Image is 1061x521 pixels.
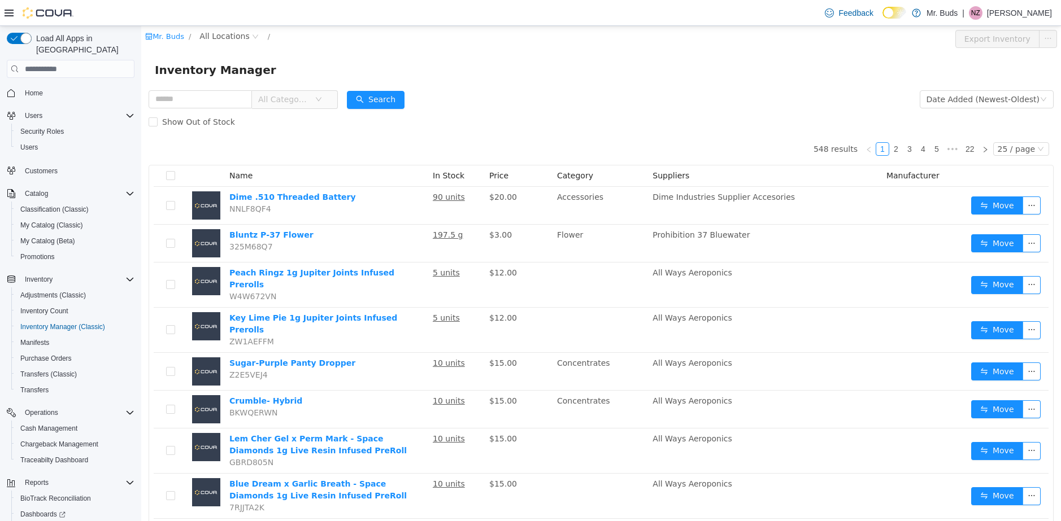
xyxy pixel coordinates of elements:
button: Operations [20,406,63,419]
span: Feedback [838,7,873,19]
td: Concentrates [411,365,507,402]
a: Inventory Manager (Classic) [16,320,110,334]
button: Users [11,139,139,155]
button: icon: swapMove [830,336,882,354]
u: 5 units [292,287,319,296]
span: Manufacturer [745,145,798,154]
button: Chargeback Management [11,436,139,452]
span: Dime Industries Supplier Accesories [511,167,654,176]
span: Users [16,141,134,154]
span: Users [20,143,38,152]
span: My Catalog (Classic) [16,218,134,232]
span: Transfers (Classic) [20,370,77,379]
span: BioTrack Reconciliation [16,492,134,505]
img: Blue Dream x Garlic Breath - Space Diamonds 1g Live Resin Infused PreRoll placeholder [51,452,79,480]
td: Concentrates [411,327,507,365]
span: Dashboards [16,507,134,521]
a: 22 [821,117,837,129]
li: 1 [734,116,748,130]
img: Crumble- Hybrid placeholder [51,369,79,397]
span: Chargeback Management [20,440,98,449]
button: icon: swapMove [830,416,882,434]
span: $12.00 [348,242,376,251]
span: Show Out of Stock [16,91,98,100]
i: icon: left [724,120,731,127]
span: W4W672VN [88,266,135,275]
button: Reports [2,475,139,491]
a: My Catalog (Classic) [16,218,88,232]
button: icon: ellipsis [881,208,899,226]
button: Manifests [11,335,139,351]
u: 90 units [292,167,324,176]
button: icon: swapMove [830,170,882,189]
a: Crumble- Hybrid [88,370,161,379]
p: [PERSON_NAME] [987,6,1052,20]
span: Manifests [20,338,49,347]
span: Home [20,86,134,100]
span: Operations [20,406,134,419]
span: $15.00 [348,408,376,417]
span: $20.00 [348,167,376,176]
li: 4 [775,116,789,130]
span: / [127,6,129,15]
button: Promotions [11,249,139,265]
div: Date Added (Newest-Oldest) [785,65,898,82]
button: Users [20,109,47,122]
span: Cash Management [16,422,134,435]
span: Prohibition 37 Bluewater [511,204,608,213]
a: Users [16,141,42,154]
button: icon: ellipsis [881,250,899,268]
button: icon: ellipsis [881,416,899,434]
span: BioTrack Reconciliation [20,494,91,503]
button: Security Roles [11,124,139,139]
span: BKWQERWN [88,382,136,391]
li: 5 [789,116,802,130]
button: BioTrack Reconciliation [11,491,139,506]
a: Chargeback Management [16,437,103,451]
span: Purchase Orders [16,352,134,365]
a: Adjustments (Classic) [16,288,90,302]
a: Security Roles [16,125,68,138]
span: Inventory Count [16,304,134,318]
button: icon: swapMove [830,374,882,392]
i: icon: shop [4,7,11,14]
a: Key Lime Pie 1g Jupiter Joints Infused Prerolls [88,287,256,308]
span: Inventory [25,275,53,284]
u: 5 units [292,242,319,251]
span: All Ways Aeroponics [511,287,591,296]
span: Price [348,145,367,154]
span: My Catalog (Beta) [20,237,75,246]
a: icon: shopMr. Buds [4,6,43,15]
button: Inventory Manager (Classic) [11,319,139,335]
a: Feedback [820,2,877,24]
a: 2 [749,117,761,129]
span: All Ways Aeroponics [511,408,591,417]
button: Catalog [20,187,53,200]
a: 4 [776,117,788,129]
span: Reports [20,476,134,489]
span: All Ways Aeroponics [511,370,591,379]
span: Transfers [16,383,134,397]
span: $3.00 [348,204,371,213]
span: Adjustments (Classic) [20,291,86,300]
u: 10 units [292,453,324,462]
img: Cova [23,7,73,19]
span: Security Roles [20,127,64,136]
i: icon: down [174,70,181,78]
div: Norman Zoelzer [969,6,982,20]
span: Traceabilty Dashboard [20,456,88,465]
a: Peach Ringz 1g Jupiter Joints Infused Prerolls [88,242,253,263]
img: Dime .510 Threaded Battery placeholder [51,165,79,194]
span: Classification (Classic) [20,205,89,214]
li: 22 [820,116,837,130]
span: Users [25,111,42,120]
span: Adjustments (Classic) [16,288,134,302]
span: My Catalog (Beta) [16,234,134,248]
span: Inventory Manager (Classic) [20,322,105,331]
a: Dime .510 Threaded Battery [88,167,215,176]
button: Traceabilty Dashboard [11,452,139,468]
img: Bluntz P-37 Flower placeholder [51,203,79,231]
a: Blue Dream x Garlic Breath - Space Diamonds 1g Live Resin Infused PreRoll [88,453,266,474]
a: My Catalog (Beta) [16,234,80,248]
